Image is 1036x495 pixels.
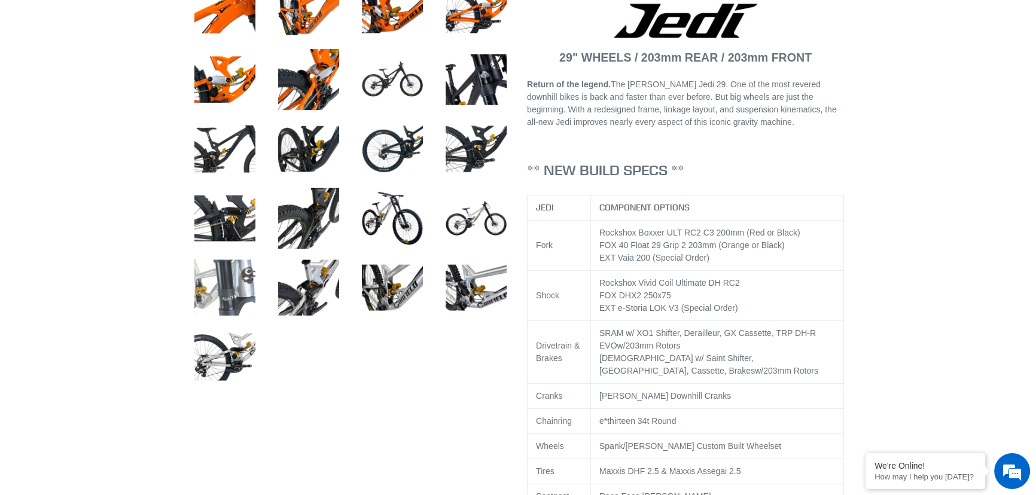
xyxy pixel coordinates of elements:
img: d_696896380_company_1647369064580_696896380 [38,60,68,90]
span: EXT e-Storia LOK V3 (Special Order) [599,303,738,313]
div: Chat with us now [80,67,219,82]
img: Load image into Gallery viewer, JEDI 29 - Complete Bike [443,47,509,112]
div: SRAM w/ XO1 Shifter, Derailleur, GX Cassette, w/203mm Rotors [599,327,836,352]
span: Spank/[PERSON_NAME] Custom Built Wheelset [599,441,781,451]
td: Drivetrain & Brakes [528,321,591,384]
td: Chainring [528,409,591,434]
img: Load image into Gallery viewer, JEDI 29 - Complete Bike [192,185,258,251]
span: Rockshox Boxxer ULT RC2 C3 200mm (Red or Black) [599,228,800,237]
img: Load image into Gallery viewer, JEDI 29 - Complete Bike [276,185,342,251]
img: Load image into Gallery viewer, JEDI 29 - Complete Bike [276,116,342,182]
img: Load image into Gallery viewer, JEDI 29 - Complete Bike [443,185,509,251]
td: Fork [528,221,591,271]
td: Tires [528,459,591,484]
img: Load image into Gallery viewer, JEDI 29 - Complete Bike [192,47,258,112]
img: Load image into Gallery viewer, JEDI 29 - Complete Bike [276,255,342,320]
img: Load image into Gallery viewer, JEDI 29 - Complete Bike [359,116,425,182]
div: Minimize live chat window [196,6,225,35]
img: Load image into Gallery viewer, JEDI 29 - Complete Bike [192,116,258,182]
span: TRP DH-R EVO [599,328,816,350]
img: Load image into Gallery viewer, JEDI 29 - Complete Bike [443,255,509,320]
p: How may I help you today? [874,472,976,481]
th: COMPONENT OPTIONS [590,195,844,221]
img: Load image into Gallery viewer, JEDI 29 - Complete Bike [359,47,425,112]
div: [DEMOGRAPHIC_DATA] w/ Saint Shifter, [GEOGRAPHIC_DATA], Cassette, Brakes w/203mm Rotors [599,352,836,377]
td: Shock [528,271,591,321]
img: Load image into Gallery viewer, JEDI 29 - Complete Bike [359,255,425,320]
img: Load image into Gallery viewer, JEDI 29 - Complete Bike [276,47,342,112]
strong: Return of the legend. [527,80,611,89]
span: FOX DHX2 250x75 [599,291,671,300]
h3: ** NEW BUILD SPECS ** [527,161,844,179]
span: EXT Vaia 200 (Special Order) [599,253,709,262]
p: The [PERSON_NAME] Jedi 29. One of the most revered downhill bikes is back and faster than ever be... [527,78,844,129]
span: We're online! [69,151,165,271]
td: [PERSON_NAME] Downhill Cranks [590,384,844,409]
img: Jedi Logo [614,4,757,38]
img: Load image into Gallery viewer, JEDI 29 - Complete Bike [359,185,425,251]
td: Cranks [528,384,591,409]
td: Wheels [528,434,591,459]
th: JEDI [528,195,591,221]
img: Load image into Gallery viewer, JEDI 29 - Complete Bike [192,324,258,390]
textarea: Type your message and hit 'Enter' [6,326,228,368]
td: e*thirteen 34t Round [590,409,844,434]
strong: 29" WHEELS / 203mm REAR / 203mm FRONT [559,51,812,64]
img: Load image into Gallery viewer, JEDI 29 - Complete Bike [192,255,258,320]
td: Maxxis DHF 2.5 & Maxxis Assegai 2.5 [590,459,844,484]
div: Navigation go back [13,66,31,84]
span: Rockshox Vivid Coil Ultimate DH RC2 [599,278,740,288]
div: We're Online! [874,461,976,470]
span: FOX 40 Float 29 Grip 2 203mm (Orange or Black) [599,240,785,250]
img: Load image into Gallery viewer, JEDI 29 - Complete Bike [443,116,509,182]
